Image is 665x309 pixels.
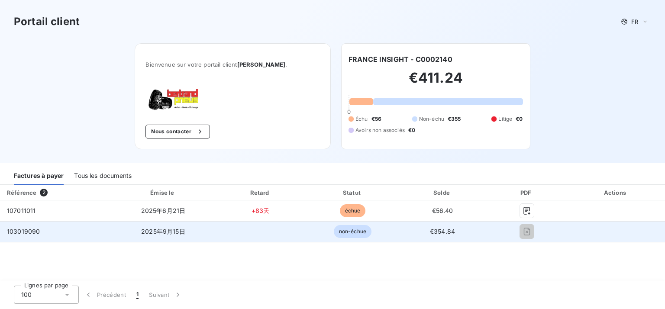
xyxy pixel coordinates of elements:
[309,188,396,197] div: Statut
[252,207,270,214] span: +83天
[131,286,144,304] button: 1
[136,290,139,299] span: 1
[145,61,320,68] span: Bienvenue sur votre portail client .
[349,69,523,95] h2: €411.24
[516,115,523,123] span: €0
[74,167,132,185] div: Tous les documents
[334,225,371,238] span: non-échue
[141,207,186,214] span: 2025年6月21日
[141,228,185,235] span: 2025年9月15日
[340,204,366,217] span: échue
[21,290,32,299] span: 100
[355,115,368,123] span: Échu
[79,286,131,304] button: Précédent
[430,228,455,235] span: €354.84
[14,14,80,29] h3: Portail client
[7,189,36,196] div: Référence
[488,188,565,197] div: PDF
[145,125,210,138] button: Nous contacter
[631,18,638,25] span: FR
[114,188,212,197] div: Émise le
[498,115,512,123] span: Litige
[347,108,351,115] span: 0
[408,126,415,134] span: €0
[14,167,64,185] div: Factures à payer
[371,115,381,123] span: €56
[432,207,453,214] span: €56.40
[145,89,201,111] img: Company logo
[237,61,286,68] span: [PERSON_NAME]
[568,188,663,197] div: Actions
[216,188,305,197] div: Retard
[7,207,36,214] span: 107011011
[349,54,452,64] h6: FRANCE INSIGHT - C0002140
[144,286,187,304] button: Suivant
[355,126,405,134] span: Avoirs non associés
[448,115,461,123] span: €355
[419,115,444,123] span: Non-échu
[400,188,485,197] div: Solde
[7,228,40,235] span: 103019090
[40,189,48,196] span: 2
